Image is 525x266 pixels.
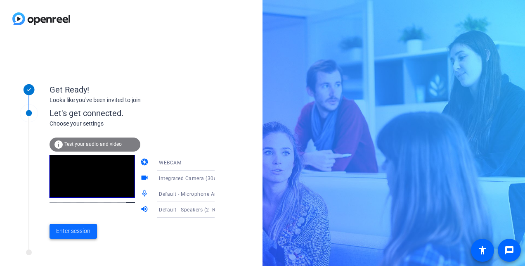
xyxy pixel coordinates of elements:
[56,227,90,235] span: Enter session
[159,190,370,197] span: Default - Microphone Array (2- Intel® Smart Sound Technology for Digital Microphones)
[504,245,514,255] mat-icon: message
[50,119,232,128] div: Choose your settings
[140,205,150,215] mat-icon: volume_up
[140,189,150,199] mat-icon: mic_none
[159,160,181,166] span: WEBCAM
[54,140,64,150] mat-icon: info
[50,96,215,104] div: Looks like you've been invited to join
[50,224,97,239] button: Enter session
[140,158,150,168] mat-icon: camera
[50,107,232,119] div: Let's get connected.
[159,175,235,181] span: Integrated Camera (30c9:00cd)
[140,173,150,183] mat-icon: videocam
[50,83,215,96] div: Get Ready!
[478,245,487,255] mat-icon: accessibility
[64,141,122,147] span: Test your audio and video
[159,206,254,213] span: Default - Speakers (2- Realtek(R) Audio)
